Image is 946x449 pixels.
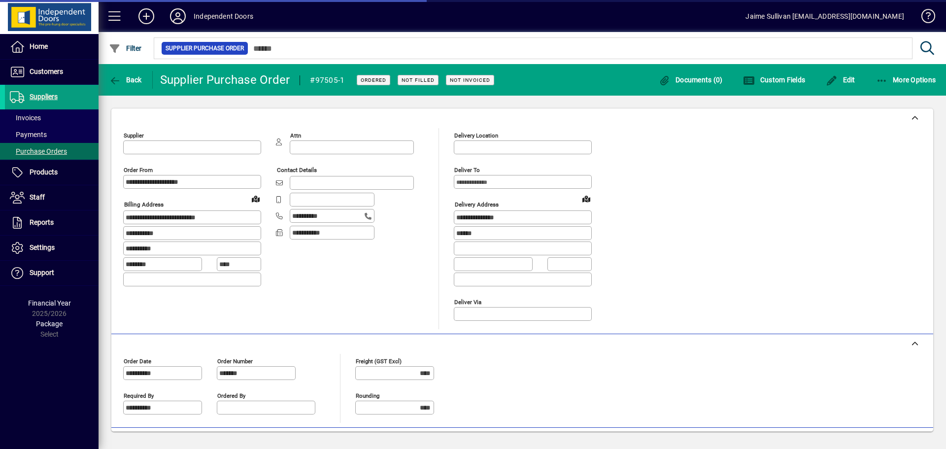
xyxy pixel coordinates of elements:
[30,42,48,50] span: Home
[454,167,480,173] mat-label: Deliver To
[217,357,253,364] mat-label: Order number
[248,191,264,207] a: View on map
[30,168,58,176] span: Products
[30,193,45,201] span: Staff
[30,68,63,75] span: Customers
[656,71,725,89] button: Documents (0)
[162,7,194,25] button: Profile
[30,269,54,276] span: Support
[826,76,855,84] span: Edit
[876,76,936,84] span: More Options
[356,357,402,364] mat-label: Freight (GST excl)
[914,2,934,34] a: Knowledge Base
[5,143,99,160] a: Purchase Orders
[10,131,47,138] span: Payments
[30,218,54,226] span: Reports
[745,8,904,24] div: Jaime Sullivan [EMAIL_ADDRESS][DOMAIN_NAME]
[5,236,99,260] a: Settings
[124,132,144,139] mat-label: Supplier
[5,109,99,126] a: Invoices
[160,72,290,88] div: Supplier Purchase Order
[743,76,805,84] span: Custom Fields
[106,39,144,57] button: Filter
[402,77,435,83] span: Not Filled
[741,71,808,89] button: Custom Fields
[99,71,153,89] app-page-header-button: Back
[578,191,594,207] a: View on map
[131,7,162,25] button: Add
[361,77,386,83] span: Ordered
[106,71,144,89] button: Back
[454,132,498,139] mat-label: Delivery Location
[356,392,379,399] mat-label: Rounding
[874,71,939,89] button: More Options
[10,114,41,122] span: Invoices
[5,210,99,235] a: Reports
[30,243,55,251] span: Settings
[823,71,858,89] button: Edit
[5,35,99,59] a: Home
[124,357,151,364] mat-label: Order date
[659,76,723,84] span: Documents (0)
[310,72,344,88] div: #97505-1
[217,392,245,399] mat-label: Ordered by
[124,167,153,173] mat-label: Order from
[10,147,67,155] span: Purchase Orders
[290,132,301,139] mat-label: Attn
[5,60,99,84] a: Customers
[454,298,481,305] mat-label: Deliver via
[28,299,71,307] span: Financial Year
[109,76,142,84] span: Back
[194,8,253,24] div: Independent Doors
[5,185,99,210] a: Staff
[5,261,99,285] a: Support
[124,392,154,399] mat-label: Required by
[5,160,99,185] a: Products
[36,320,63,328] span: Package
[166,43,244,53] span: Supplier Purchase Order
[5,126,99,143] a: Payments
[109,44,142,52] span: Filter
[450,77,490,83] span: Not Invoiced
[30,93,58,101] span: Suppliers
